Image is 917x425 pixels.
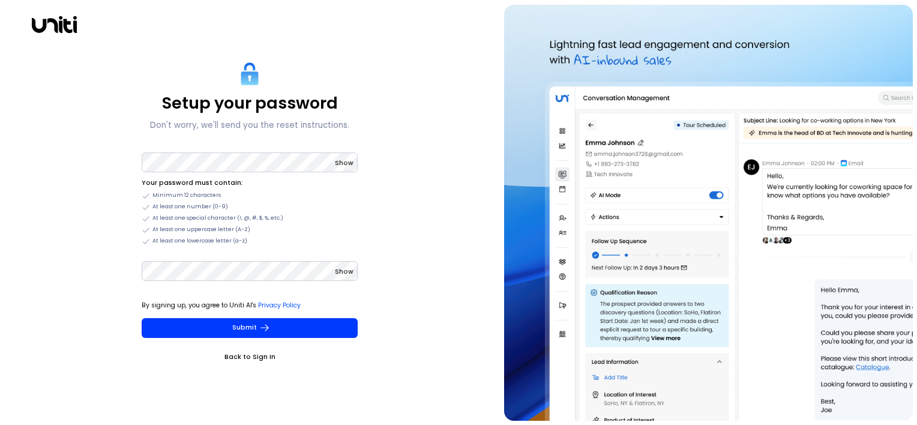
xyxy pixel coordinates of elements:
[504,5,913,421] img: auth-hero.png
[152,203,228,211] span: At least one number (0-9)
[152,237,247,246] span: At least one lowercase letter (a-z)
[142,351,358,363] a: Back to Sign In
[335,267,353,276] span: Show
[152,191,221,200] span: Minimum 12 characters
[162,93,338,113] p: Setup your password
[150,118,349,133] p: Don't worry, we'll send you the reset instructions.
[142,318,358,338] button: Submit
[152,214,283,223] span: At least one special character (!, @, #, $, %, etc.)
[335,158,353,167] span: Show
[335,157,353,169] button: Show
[142,300,358,312] p: By signing up, you agree to Uniti AI's
[152,226,250,234] span: At least one uppercase letter (A-Z)
[335,266,353,278] button: Show
[258,301,301,310] a: Privacy Policy
[142,177,358,189] li: Your password must contain:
